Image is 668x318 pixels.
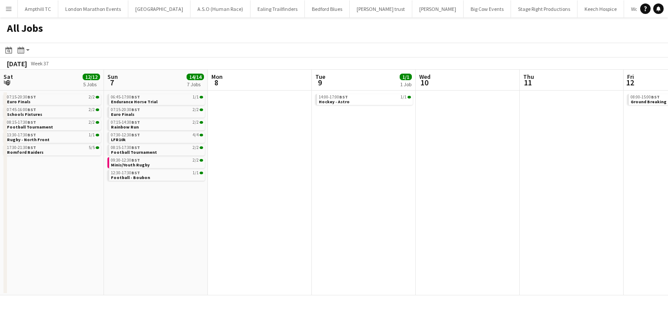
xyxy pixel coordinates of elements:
div: 06:45-17:00BST1/1Endurance Horse Trial [107,94,205,107]
span: 11 [522,78,534,88]
span: BST [131,170,140,176]
a: 07:15-20:30BST2/2Euro Finals [111,107,203,117]
span: Rainbow Run [111,124,139,130]
span: 2/2 [193,108,199,112]
a: 07:15-14:30BST2/2Rainbow Run [111,119,203,129]
span: Rugby - North Front [7,137,50,142]
span: 2/2 [193,158,199,162]
span: BST [27,145,36,150]
span: BST [27,119,36,125]
span: BST [131,132,140,138]
span: 2/2 [200,121,203,124]
span: Romford Raiders [7,149,43,155]
a: 14:00-17:00BST1/1Hockey - Astro [319,94,411,104]
span: 14/14 [187,74,204,80]
div: 07:15-14:30BST2/2Rainbow Run [107,119,205,132]
span: 2/2 [200,146,203,149]
span: Mon [211,73,223,81]
div: 5 Jobs [83,81,100,88]
span: 2/2 [193,120,199,125]
button: Big Cow Events [464,0,511,17]
span: 07:15-14:30 [111,120,140,125]
span: Hockey - Astro [319,99,350,105]
button: Ampthill TC [18,0,58,17]
span: Minis/Youth Rugby [111,162,150,168]
span: 1/1 [200,96,203,98]
span: BST [131,145,140,150]
button: A.S.O (Human Race) [190,0,250,17]
a: 13:30-17:30BST1/1Rugby - North Front [7,132,99,142]
span: Thu [523,73,534,81]
span: BST [27,132,36,138]
span: 2/2 [200,159,203,162]
div: 17:30-21:30BST5/5Romford Raiders [3,145,101,157]
span: 12 [626,78,634,88]
button: [PERSON_NAME] [412,0,464,17]
a: 08:15-17:30BST2/2Football Tournament [7,119,99,129]
span: 2/2 [96,108,99,111]
a: 07:15-20:30BST2/2Euro Finals [7,94,99,104]
span: Wed [419,73,431,81]
span: 2/2 [89,95,95,99]
a: 06:45-17:00BST1/1Endurance Horse Trial [111,94,203,104]
span: Tue [315,73,325,81]
div: 08:15-17:30BST2/2Football Tournament [107,145,205,157]
span: 9 [314,78,325,88]
span: 2/2 [96,96,99,98]
span: 2/2 [96,121,99,124]
a: 07:45-16:00BST2/2Schools Fixtures [7,107,99,117]
span: 17:30-21:30 [7,145,36,150]
span: Schools Fixtures [7,112,42,117]
span: 1/1 [200,172,203,174]
span: 6 [2,78,13,88]
div: 7 Jobs [187,81,204,88]
div: 09:30-12:30BST2/2Minis/Youth Rugby [107,157,205,170]
div: 13:30-17:30BST1/1Rugby - North Front [3,132,101,145]
span: 2/2 [193,145,199,150]
span: Football - Boubon [111,175,150,180]
span: 1/1 [407,96,411,98]
button: [GEOGRAPHIC_DATA] [128,0,190,17]
button: Stage Right Productions [511,0,578,17]
span: 12:30-17:30 [111,171,140,175]
button: Bedford Blues [305,0,350,17]
span: Euro Finals [111,112,134,117]
div: 07:30-12:30BST4/4LFR10k [107,132,205,145]
span: 2/2 [89,108,95,112]
span: Fri [627,73,634,81]
span: BST [131,107,140,112]
span: BST [131,94,140,100]
button: Keech Hospice [578,0,624,17]
span: 1/1 [193,171,199,175]
div: 07:15-20:30BST2/2Euro Finals [3,94,101,107]
span: 1/1 [89,133,95,137]
span: 5/5 [96,146,99,149]
span: 5/5 [89,145,95,150]
span: 06:45-17:00 [111,95,140,99]
span: Sat [3,73,13,81]
a: 12:30-17:30BST1/1Football - Boubon [111,170,203,180]
div: 1 Job [400,81,411,88]
a: 17:30-21:30BST5/5Romford Raiders [7,145,99,155]
span: Week 37 [29,60,50,67]
span: Endurance Horse Trial [111,99,157,105]
span: 08:15-17:30 [7,120,36,125]
span: Football Tournament [7,124,53,130]
div: 07:45-16:00BST2/2Schools Fixtures [3,107,101,119]
div: 07:15-20:30BST2/2Euro Finals [107,107,205,119]
span: 09:30-12:30 [111,158,140,162]
span: 4/4 [200,134,203,136]
span: 4/4 [193,133,199,137]
span: 1/1 [96,134,99,136]
span: 13:30-17:30 [7,133,36,137]
span: 1/1 [400,74,412,80]
span: 7 [106,78,118,88]
span: BST [131,157,140,163]
button: Ealing Trailfinders [250,0,305,17]
span: 07:45-16:00 [7,108,36,112]
span: 10 [418,78,431,88]
span: 1/1 [193,95,199,99]
span: 1/1 [401,95,407,99]
span: Euro Finals [7,99,30,105]
a: 07:30-12:30BST4/4LFR10k [111,132,203,142]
